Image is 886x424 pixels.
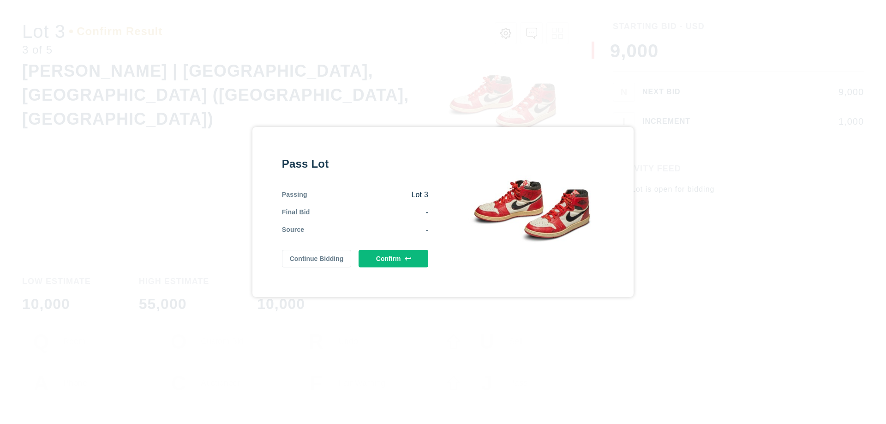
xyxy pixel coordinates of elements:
[307,190,428,200] div: Lot 3
[282,157,428,171] div: Pass Lot
[282,225,305,235] div: Source
[282,207,310,218] div: Final Bid
[282,250,352,267] button: Continue Bidding
[310,207,428,218] div: -
[282,190,307,200] div: Passing
[304,225,428,235] div: -
[359,250,428,267] button: Confirm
